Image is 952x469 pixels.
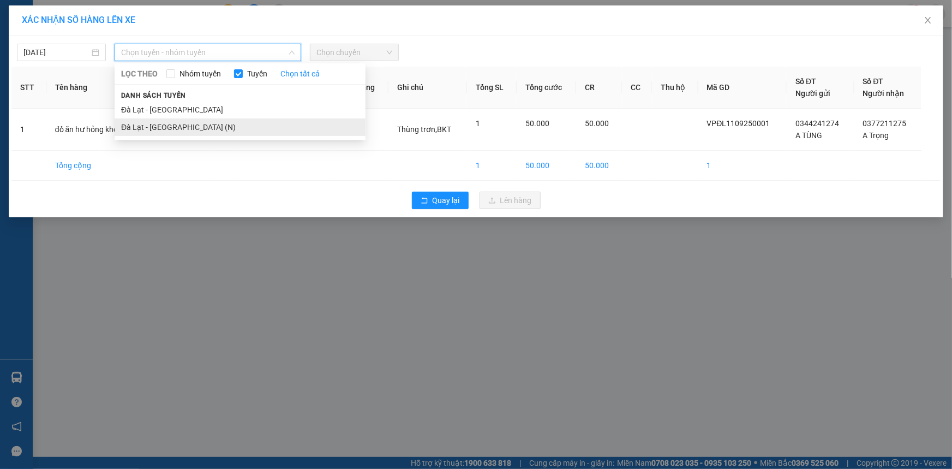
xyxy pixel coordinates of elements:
[576,151,622,181] td: 50.000
[863,131,889,140] span: A Trọng
[480,192,541,209] button: uploadLên hàng
[11,67,46,109] th: STT
[795,77,816,86] span: Số ĐT
[22,15,135,25] span: XÁC NHẬN SỐ HÀNG LÊN XE
[913,5,943,36] button: Close
[289,49,295,56] span: down
[412,192,469,209] button: rollbackQuay lại
[46,151,209,181] td: Tổng cộng
[316,44,392,61] span: Chọn chuyến
[863,77,884,86] span: Số ĐT
[576,67,622,109] th: CR
[46,67,209,109] th: Tên hàng
[585,119,609,128] span: 50.000
[698,151,787,181] td: 1
[175,68,225,80] span: Nhóm tuyến
[795,89,830,98] span: Người gửi
[525,119,549,128] span: 50.000
[795,131,822,140] span: A TÙNG
[622,67,652,109] th: CC
[863,89,905,98] span: Người nhận
[121,68,158,80] span: LỌC THEO
[467,67,517,109] th: Tổng SL
[924,16,932,25] span: close
[46,109,209,151] td: đồ ăn hư hỏng không chịu trách nhiệm
[121,44,295,61] span: Chọn tuyến - nhóm tuyến
[517,151,576,181] td: 50.000
[652,67,698,109] th: Thu hộ
[115,118,366,136] li: Đà Lạt - [GEOGRAPHIC_DATA] (N)
[863,119,907,128] span: 0377211275
[433,194,460,206] span: Quay lại
[243,68,272,80] span: Tuyến
[388,67,467,109] th: Ghi chú
[698,67,787,109] th: Mã GD
[115,91,193,100] span: Danh sách tuyến
[795,119,839,128] span: 0344241274
[11,109,46,151] td: 1
[476,119,480,128] span: 1
[397,125,451,134] span: Thùng trơn,BKT
[467,151,517,181] td: 1
[115,101,366,118] li: Đà Lạt - [GEOGRAPHIC_DATA]
[421,197,428,205] span: rollback
[517,67,576,109] th: Tổng cước
[280,68,320,80] a: Chọn tất cả
[707,119,770,128] span: VPĐL1109250001
[23,46,89,58] input: 11/09/2025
